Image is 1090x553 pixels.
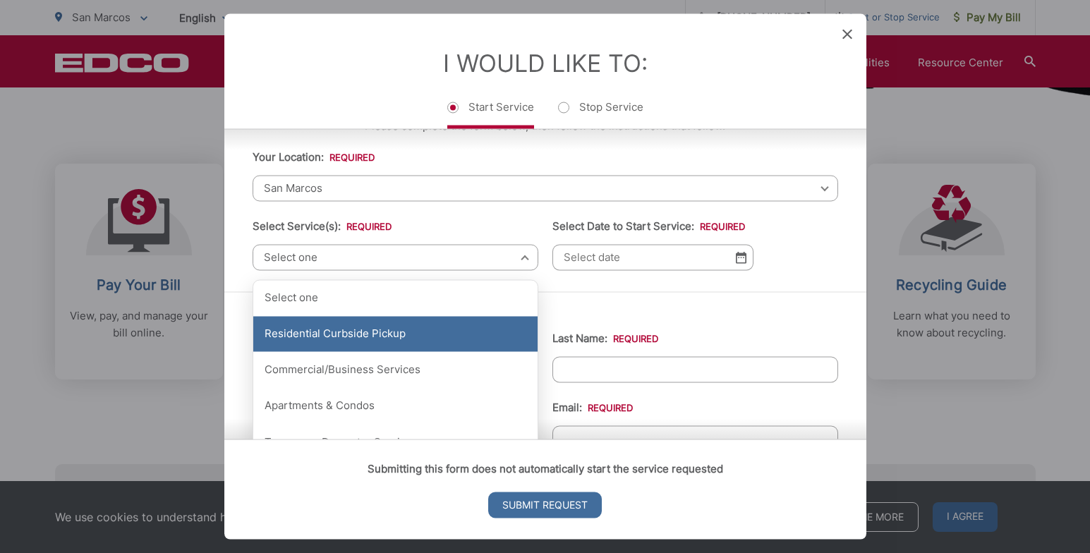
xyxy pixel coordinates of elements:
[558,100,643,128] label: Stop Service
[552,220,745,233] label: Select Date to Start Service:
[488,492,602,518] input: Submit Request
[253,244,538,270] span: Select one
[253,317,538,352] div: Residential Curbside Pickup
[253,389,538,424] div: Apartments & Condos
[253,175,838,201] span: San Marcos
[253,280,538,315] div: Select one
[552,332,658,345] label: Last Name:
[447,100,534,128] label: Start Service
[736,251,746,263] img: Select date
[552,244,753,270] input: Select date
[253,220,392,233] label: Select Service(s):
[253,353,538,388] div: Commercial/Business Services
[253,425,538,460] div: Temporary Dumpster Service
[552,401,633,414] label: Email:
[368,463,723,476] strong: Submitting this form does not automatically start the service requested
[443,49,648,78] label: I Would Like To:
[253,151,375,164] label: Your Location:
